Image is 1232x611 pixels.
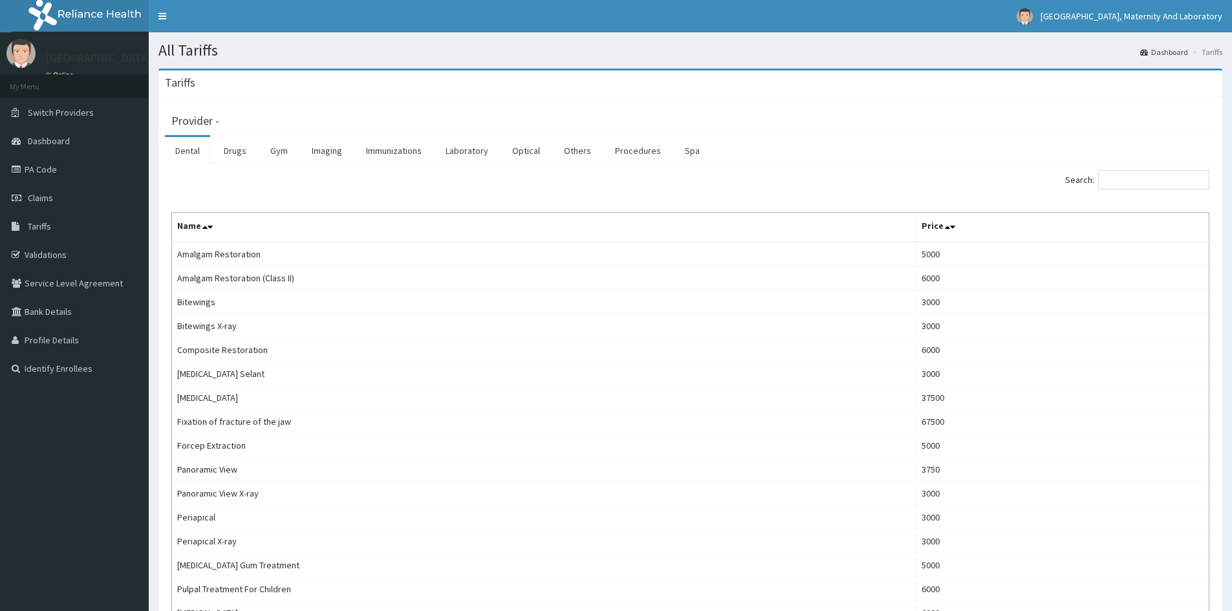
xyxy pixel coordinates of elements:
[172,553,916,577] td: [MEDICAL_DATA] Gum Treatment
[916,386,1209,410] td: 37500
[172,290,916,314] td: Bitewings
[916,213,1209,242] th: Price
[28,107,94,118] span: Switch Providers
[1140,47,1188,58] a: Dashboard
[916,314,1209,338] td: 3000
[172,577,916,601] td: Pulpal Treatment For Children
[172,362,916,386] td: [MEDICAL_DATA] Selant
[554,137,601,164] a: Others
[1098,170,1209,189] input: Search:
[1189,47,1222,58] li: Tariffs
[1041,10,1222,22] span: [GEOGRAPHIC_DATA], Maternity And Laboratory
[916,553,1209,577] td: 5000
[172,338,916,362] td: Composite Restoration
[301,137,352,164] a: Imaging
[1017,8,1033,25] img: User Image
[172,410,916,434] td: Fixation of fracture of the jaw
[916,458,1209,482] td: 3750
[605,137,671,164] a: Procedures
[675,137,710,164] a: Spa
[172,213,916,242] th: Name
[6,39,36,68] img: User Image
[916,482,1209,506] td: 3000
[916,530,1209,553] td: 3000
[172,386,916,410] td: [MEDICAL_DATA]
[45,70,76,80] a: Online
[28,192,53,204] span: Claims
[172,530,916,553] td: Periapical X-ray
[213,137,257,164] a: Drugs
[916,434,1209,458] td: 5000
[916,410,1209,434] td: 67500
[916,506,1209,530] td: 3000
[172,314,916,338] td: Bitewings X-ray
[916,290,1209,314] td: 3000
[260,137,298,164] a: Gym
[916,338,1209,362] td: 6000
[28,135,70,147] span: Dashboard
[172,242,916,266] td: Amalgam Restoration
[172,266,916,290] td: Amalgam Restoration (Class II)
[171,115,219,127] h3: Provider -
[172,458,916,482] td: Panoramic View
[916,266,1209,290] td: 6000
[916,242,1209,266] td: 5000
[172,482,916,506] td: Panoramic View X-ray
[165,77,195,89] h3: Tariffs
[916,577,1209,601] td: 6000
[28,220,51,232] span: Tariffs
[165,137,210,164] a: Dental
[356,137,432,164] a: Immunizations
[45,52,287,64] p: [GEOGRAPHIC_DATA], Maternity And Laboratory
[435,137,499,164] a: Laboratory
[172,434,916,458] td: Forcep Extraction
[1065,170,1209,189] label: Search:
[916,362,1209,386] td: 3000
[158,42,1222,59] h1: All Tariffs
[172,506,916,530] td: Periapical
[502,137,550,164] a: Optical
